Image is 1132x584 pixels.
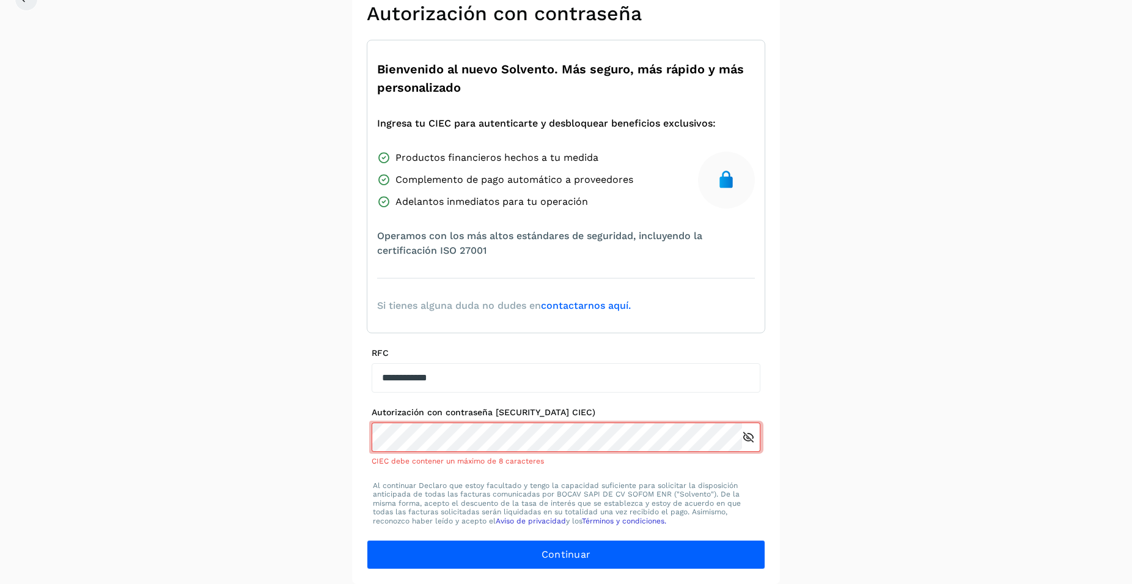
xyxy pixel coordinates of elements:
[395,172,633,187] span: Complemento de pago automático a proveedores
[716,170,736,190] img: secure
[372,407,760,418] label: Autorización con contraseña [SECURITY_DATA] CIEC)
[541,300,631,311] a: contactarnos aquí.
[372,457,544,465] span: CIEC debe contener un máximo de 8 caracteres
[377,60,755,97] span: Bienvenido al nuevo Solvento. Más seguro, más rápido y más personalizado
[395,194,588,209] span: Adelantos inmediatos para tu operación
[542,548,591,561] span: Continuar
[377,229,755,258] span: Operamos con los más altos estándares de seguridad, incluyendo la certificación ISO 27001
[372,348,760,358] label: RFC
[582,517,666,525] a: Términos y condiciones.
[367,540,765,569] button: Continuar
[395,150,598,165] span: Productos financieros hechos a tu medida
[496,517,566,525] a: Aviso de privacidad
[373,481,759,525] p: Al continuar Declaro que estoy facultado y tengo la capacidad suficiente para solicitar la dispos...
[367,2,765,25] h2: Autorización con contraseña
[377,116,716,131] span: Ingresa tu CIEC para autenticarte y desbloquear beneficios exclusivos:
[377,298,631,313] span: Si tienes alguna duda no dudes en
